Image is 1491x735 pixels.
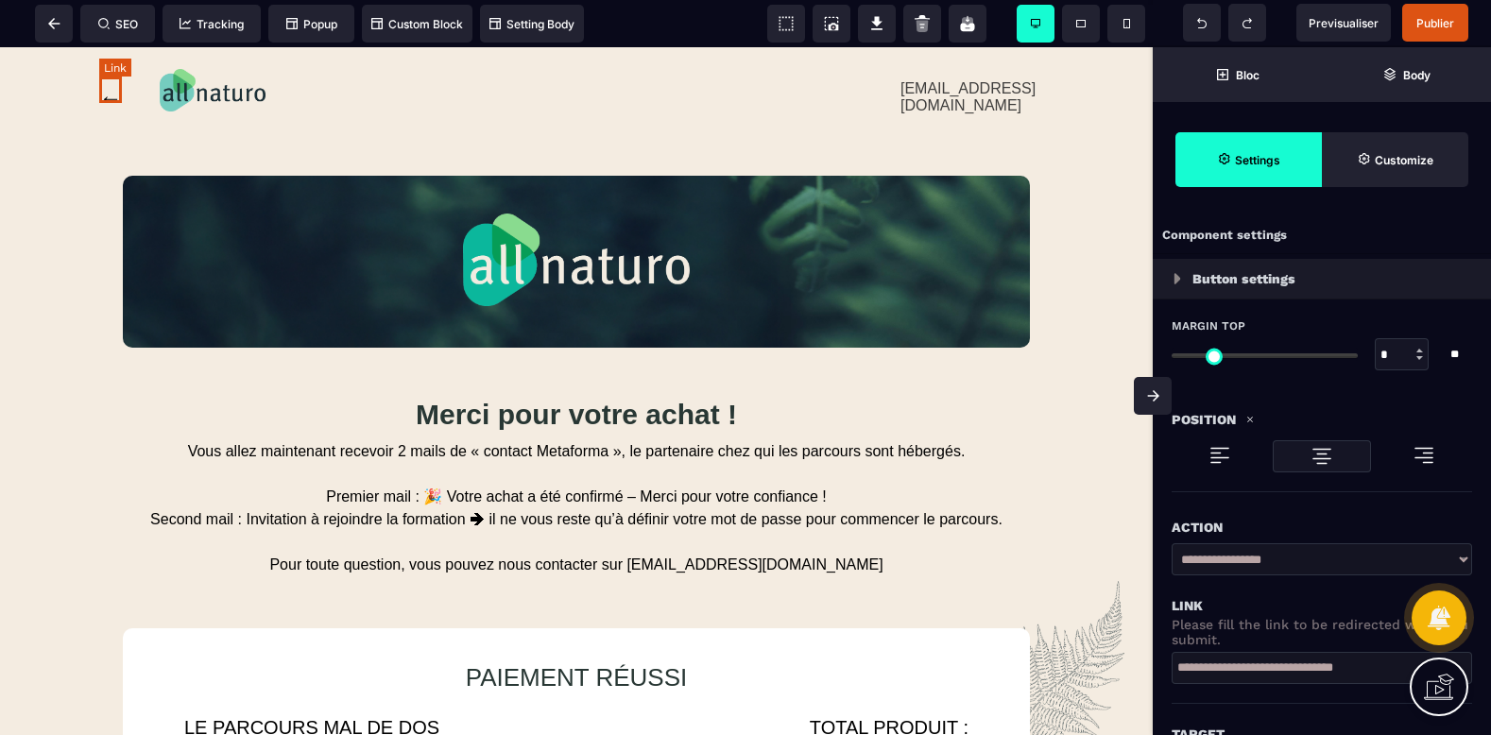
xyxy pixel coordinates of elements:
div: Action [1172,516,1472,538]
a: ← [99,38,122,63]
strong: Customize [1375,153,1433,167]
p: Position [1172,408,1236,431]
strong: Body [1403,68,1431,82]
div: Component settings [1153,217,1491,254]
span: SEO [98,17,138,31]
span: Publier [1416,16,1454,30]
text: [EMAIL_ADDRESS][DOMAIN_NAME] [896,28,1054,72]
strong: Bloc [1236,68,1260,82]
p: Button settings [1192,267,1295,290]
text: Vous allez maintenant recevoir 2 mails de « contact Metaforma », le partenaire chez qui les parco... [28,388,1124,534]
img: loading [1311,445,1333,468]
span: Custom Block [371,17,463,31]
img: loading [1245,415,1255,424]
img: 6acba719752e8672151c7f0ce65807ce_Allnaturo-logo-fonce%CC%81.png [122,22,266,65]
text: TOTAL PRODUIT : [576,665,968,696]
span: View components [767,5,805,43]
span: Preview [1296,4,1391,42]
span: Previsualiser [1309,16,1379,30]
p: Please fill the link to be redirected when you submit. [1172,617,1472,647]
text: PAIEMENT RÉUSSI [170,609,983,651]
strong: Settings [1235,153,1280,167]
span: Open Blocks [1153,47,1322,102]
span: Margin Top [1172,318,1245,333]
text: LE PARCOURS MAL DE DOS [184,665,576,696]
div: Link [1172,594,1472,617]
span: Settings [1175,132,1322,187]
span: Popup [286,17,337,31]
img: loading [1413,444,1435,467]
img: loading [1174,273,1181,284]
span: Screenshot [813,5,850,43]
img: 424b9556f079747e25d7806d351f115e_Allnaturo-logo-clair.png [463,166,690,259]
span: Open Layer Manager [1322,47,1491,102]
span: Setting Body [489,17,574,31]
span: Open Style Manager [1322,132,1468,187]
img: loading [1208,444,1231,467]
span: Tracking [180,17,244,31]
